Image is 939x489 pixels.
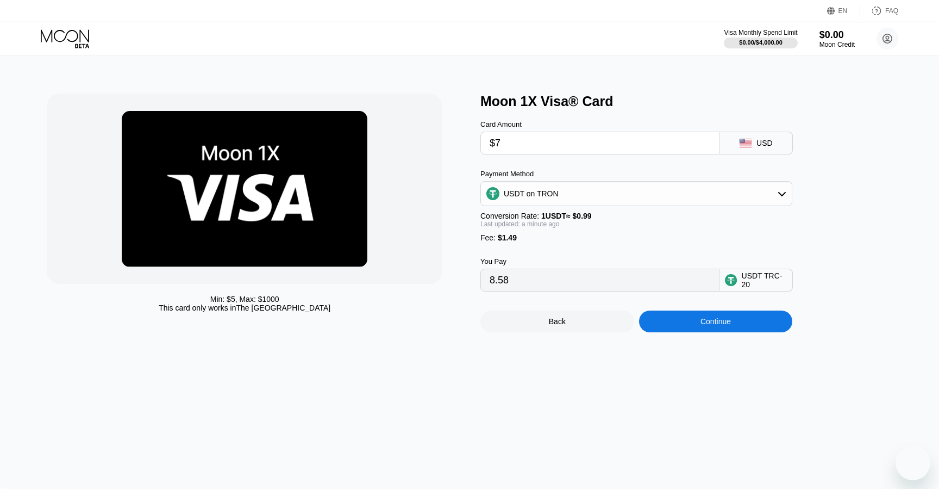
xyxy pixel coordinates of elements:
[498,233,517,242] span: $1.49
[700,317,731,326] div: Continue
[480,220,792,228] div: Last updated: a minute ago
[480,94,903,109] div: Moon 1X Visa® Card
[838,7,848,15] div: EN
[481,183,792,205] div: USDT on TRON
[896,445,930,480] iframe: 启动消息传送窗口的按钮
[724,29,797,36] div: Visa Monthly Spend Limit
[739,39,782,46] div: $0.00 / $4,000.00
[210,295,279,304] div: Min: $ 5 , Max: $ 1000
[742,271,787,289] div: USDT TRC-20
[480,233,792,242] div: Fee :
[819,41,855,48] div: Moon Credit
[159,304,330,312] div: This card only works in The [GEOGRAPHIC_DATA]
[541,212,592,220] span: 1 USDT ≈ $0.99
[639,311,793,332] div: Continue
[724,29,797,48] div: Visa Monthly Spend Limit$0.00/$4,000.00
[549,317,566,326] div: Back
[756,139,773,147] div: USD
[819,29,855,48] div: $0.00Moon Credit
[860,5,898,16] div: FAQ
[480,120,719,128] div: Card Amount
[480,257,719,265] div: You Pay
[480,170,792,178] div: Payment Method
[827,5,860,16] div: EN
[885,7,898,15] div: FAQ
[819,29,855,41] div: $0.00
[504,189,559,198] div: USDT on TRON
[480,311,634,332] div: Back
[490,132,710,154] input: $0.00
[480,212,792,220] div: Conversion Rate:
